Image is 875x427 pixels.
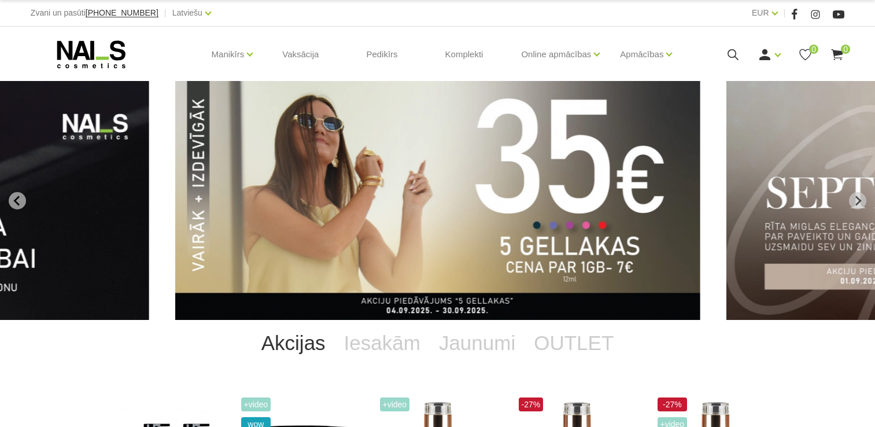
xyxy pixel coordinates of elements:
[521,31,591,78] a: Online apmācības
[620,31,663,78] a: Apmācības
[809,45,818,54] span: 0
[519,397,544,411] span: -27%
[252,320,335,366] a: Akcijas
[335,320,430,366] a: Iesakām
[830,47,844,62] a: 0
[784,6,786,20] span: |
[798,47,813,62] a: 0
[241,397,271,411] span: +Video
[172,6,202,20] a: Latviešu
[430,320,525,366] a: Jaunumi
[175,81,700,320] li: 1 of 12
[164,6,167,20] span: |
[525,320,623,366] a: OUTLET
[273,27,328,82] a: Vaksācija
[9,192,26,209] button: Go to last slide
[841,45,850,54] span: 0
[357,27,407,82] a: Pedikīrs
[86,9,158,17] a: [PHONE_NUMBER]
[86,8,158,17] span: [PHONE_NUMBER]
[31,6,158,20] div: Zvani un pasūti
[752,6,769,20] a: EUR
[436,27,493,82] a: Komplekti
[849,192,866,209] button: Next slide
[212,31,245,78] a: Manikīrs
[658,397,688,411] span: -27%
[380,397,410,411] span: +Video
